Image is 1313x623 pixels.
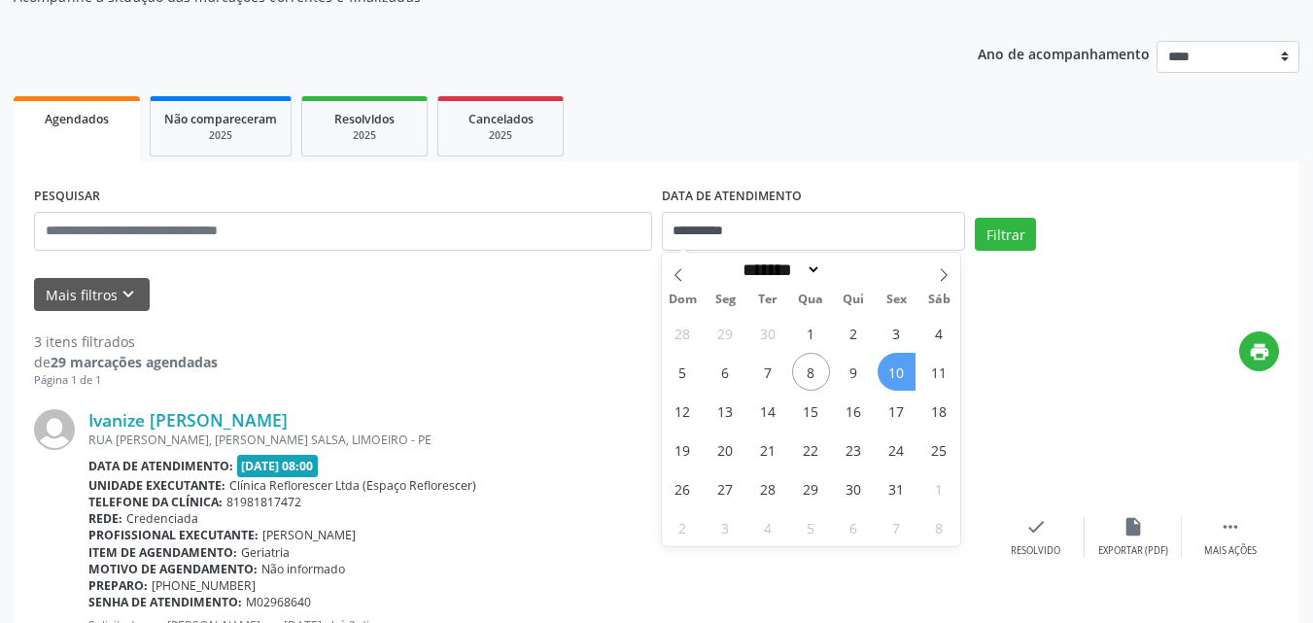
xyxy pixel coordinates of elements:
span: Novembro 4, 2025 [749,508,787,546]
b: Senha de atendimento: [88,594,242,610]
i: insert_drive_file [1123,516,1144,537]
div: 2025 [452,128,549,143]
select: Month [737,260,822,280]
b: Preparo: [88,577,148,594]
div: Mais ações [1204,544,1257,558]
span: Novembro 1, 2025 [920,469,958,507]
strong: 29 marcações agendadas [51,353,218,371]
div: 2025 [164,128,277,143]
span: Outubro 26, 2025 [664,469,702,507]
div: 3 itens filtrados [34,331,218,352]
span: Setembro 28, 2025 [664,314,702,352]
span: Outubro 30, 2025 [835,469,873,507]
span: [DATE] 08:00 [237,455,319,477]
span: Outubro 15, 2025 [792,392,830,430]
span: Outubro 2, 2025 [835,314,873,352]
b: Telefone da clínica: [88,494,223,510]
span: Qua [789,294,832,306]
div: 2025 [316,128,413,143]
span: Outubro 22, 2025 [792,431,830,468]
button: print [1239,331,1279,371]
span: Seg [704,294,746,306]
span: Outubro 18, 2025 [920,392,958,430]
b: Data de atendimento: [88,458,233,474]
b: Unidade executante: [88,477,225,494]
span: Outubro 14, 2025 [749,392,787,430]
span: Outubro 8, 2025 [792,353,830,391]
span: Setembro 30, 2025 [749,314,787,352]
span: Outubro 10, 2025 [878,353,916,391]
b: Motivo de agendamento: [88,561,258,577]
span: Outubro 28, 2025 [749,469,787,507]
span: Outubro 16, 2025 [835,392,873,430]
span: Outubro 9, 2025 [835,353,873,391]
span: Outubro 3, 2025 [878,314,916,352]
button: Filtrar [975,218,1036,251]
span: Cancelados [468,111,534,127]
span: Credenciada [126,510,198,527]
div: Resolvido [1011,544,1060,558]
span: Novembro 3, 2025 [707,508,744,546]
span: Outubro 20, 2025 [707,431,744,468]
i: check [1025,516,1047,537]
input: Year [821,260,885,280]
label: PESQUISAR [34,182,100,212]
span: Outubro 4, 2025 [920,314,958,352]
span: Outubro 23, 2025 [835,431,873,468]
span: Novembro 6, 2025 [835,508,873,546]
b: Item de agendamento: [88,544,237,561]
span: Novembro 7, 2025 [878,508,916,546]
span: Outubro 11, 2025 [920,353,958,391]
span: Clínica Reflorescer Ltda (Espaço Reflorescer) [229,477,476,494]
span: Outubro 6, 2025 [707,353,744,391]
span: Outubro 17, 2025 [878,392,916,430]
span: Outubro 31, 2025 [878,469,916,507]
span: Outubro 19, 2025 [664,431,702,468]
span: Não informado [261,561,345,577]
i: keyboard_arrow_down [118,284,139,305]
span: Geriatria [241,544,290,561]
span: Não compareceram [164,111,277,127]
img: img [34,409,75,450]
span: Setembro 29, 2025 [707,314,744,352]
div: de [34,352,218,372]
span: Sex [875,294,917,306]
span: Outubro 13, 2025 [707,392,744,430]
span: Qui [832,294,875,306]
span: Outubro 25, 2025 [920,431,958,468]
span: Outubro 29, 2025 [792,469,830,507]
button: Mais filtroskeyboard_arrow_down [34,278,150,312]
div: RUA [PERSON_NAME], [PERSON_NAME] SALSA, LIMOEIRO - PE [88,432,987,448]
span: Novembro 5, 2025 [792,508,830,546]
b: Profissional executante: [88,527,259,543]
i: print [1249,341,1270,363]
p: Ano de acompanhamento [978,41,1150,65]
span: Outubro 7, 2025 [749,353,787,391]
span: [PHONE_NUMBER] [152,577,256,594]
span: Outubro 12, 2025 [664,392,702,430]
span: Outubro 5, 2025 [664,353,702,391]
span: 81981817472 [226,494,301,510]
span: Outubro 1, 2025 [792,314,830,352]
div: Exportar (PDF) [1098,544,1168,558]
span: Agendados [45,111,109,127]
div: Página 1 de 1 [34,372,218,389]
span: Dom [662,294,705,306]
span: Resolvidos [334,111,395,127]
i:  [1220,516,1241,537]
span: Sáb [917,294,960,306]
span: M02968640 [246,594,311,610]
b: Rede: [88,510,122,527]
label: DATA DE ATENDIMENTO [662,182,802,212]
a: Ivanize [PERSON_NAME] [88,409,288,431]
span: Novembro 8, 2025 [920,508,958,546]
span: Outubro 27, 2025 [707,469,744,507]
span: Outubro 21, 2025 [749,431,787,468]
span: Outubro 24, 2025 [878,431,916,468]
span: Ter [746,294,789,306]
span: [PERSON_NAME] [262,527,356,543]
span: Novembro 2, 2025 [664,508,702,546]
